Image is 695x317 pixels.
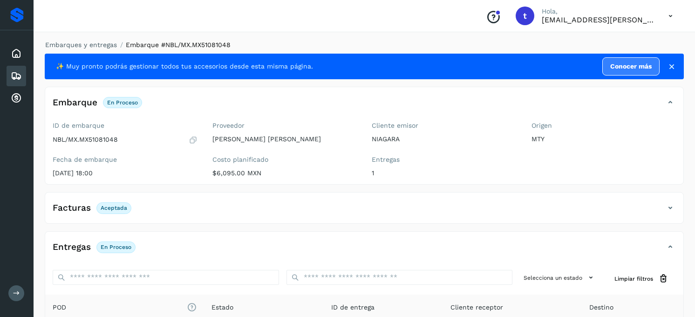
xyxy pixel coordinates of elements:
[607,270,676,287] button: Limpiar filtros
[614,275,653,283] span: Limpiar filtros
[531,135,676,143] p: MTY
[45,95,683,118] div: EmbarqueEn proceso
[602,57,660,76] a: Conocer más
[212,122,357,130] label: Proveedor
[126,41,231,48] span: Embarque #NBL/MX.MX51081048
[7,43,26,64] div: Inicio
[212,169,357,177] p: $6,095.00 MXN
[107,99,138,106] p: En proceso
[53,169,198,177] p: [DATE] 18:00
[372,135,517,143] p: NIAGARA
[7,66,26,86] div: Embarques
[45,41,117,48] a: Embarques y entregas
[101,205,127,211] p: Aceptada
[520,270,600,285] button: Selecciona un estado
[589,303,613,312] span: Destino
[372,169,517,177] p: 1
[53,122,198,130] label: ID de embarque
[372,156,517,164] label: Entregas
[531,122,676,130] label: Origen
[211,303,233,312] span: Estado
[53,303,197,312] span: POD
[450,303,503,312] span: Cliente receptor
[45,239,683,262] div: EntregasEn proceso
[7,88,26,109] div: Cuentas por cobrar
[542,7,654,15] p: Hola,
[212,156,357,164] label: Costo planificado
[331,303,375,312] span: ID de entrega
[53,97,97,108] h4: Embarque
[56,62,313,71] span: ✨ Muy pronto podrás gestionar todos tus accesorios desde esta misma página.
[212,135,357,143] p: [PERSON_NAME] [PERSON_NAME]
[45,40,684,50] nav: breadcrumb
[53,203,91,214] h4: Facturas
[53,242,91,253] h4: Entregas
[542,15,654,24] p: transportes.lg.lozano@gmail.com
[53,156,198,164] label: Fecha de embarque
[101,244,131,250] p: En proceso
[372,122,517,130] label: Cliente emisor
[45,200,683,223] div: FacturasAceptada
[53,136,118,144] p: NBL/MX.MX51081048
